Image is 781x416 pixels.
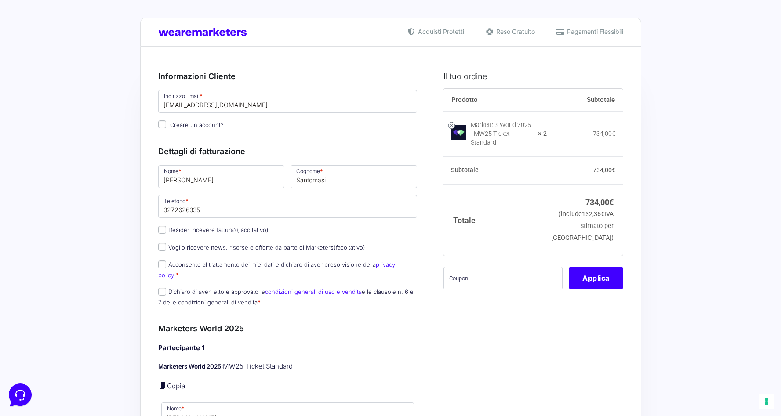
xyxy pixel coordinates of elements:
p: Aiuto [135,294,148,302]
iframe: Customerly Messenger Launcher [7,382,33,408]
th: Subtotale [443,157,547,185]
a: Apri Centro Assistenza [94,109,162,116]
input: Acconsento al trattamento dei miei dati e dichiaro di aver preso visione dellaprivacy policy [158,260,166,268]
input: Creare un account? [158,120,166,128]
input: Nome * [158,165,285,188]
th: Prodotto [443,89,547,112]
span: Reso Gratuito [494,27,535,36]
input: Cerca un articolo... [20,128,144,137]
p: Messaggi [76,294,100,302]
span: Creare un account? [170,121,224,128]
span: 132,36 [582,210,604,218]
button: Inizia una conversazione [14,74,162,91]
span: (facoltativo) [334,244,365,251]
a: Copia [167,382,185,390]
input: Voglio ricevere news, risorse e offerte da parte di Marketers(facoltativo) [158,243,166,251]
h3: Il tuo ordine [443,70,623,82]
strong: × 2 [538,130,547,138]
h3: Informazioni Cliente [158,70,418,82]
strong: Marketers World 2025: [158,363,223,370]
h2: Ciao da Marketers 👋 [7,7,148,21]
label: Acconsento al trattamento dei miei dati e dichiaro di aver preso visione della [158,261,395,278]
span: € [609,198,614,207]
a: condizioni generali di uso e vendita [265,288,362,295]
input: Telefono * [158,195,418,218]
small: (include IVA stimato per [GEOGRAPHIC_DATA]) [551,210,614,242]
bdi: 734,00 [585,198,614,207]
input: Dichiaro di aver letto e approvato lecondizioni generali di uso e venditae le clausole n. 6 e 7 d... [158,288,166,296]
h3: Marketers World 2025 [158,322,418,334]
span: Trova una risposta [14,109,69,116]
button: Aiuto [115,282,169,302]
input: Indirizzo Email * [158,90,418,113]
span: Pagamenti Flessibili [565,27,623,36]
span: Inizia una conversazione [57,79,130,86]
img: dark [28,49,46,67]
button: Applica [569,267,623,289]
span: Le tue conversazioni [14,35,75,42]
button: Home [7,282,61,302]
button: Le tue preferenze relative al consenso per le tecnologie di tracciamento [759,394,774,409]
h4: Partecipante 1 [158,343,418,353]
div: Marketers World 2025 - MW25 Ticket Standard [471,121,532,147]
bdi: 734,00 [593,166,615,174]
img: dark [14,49,32,67]
span: € [601,210,604,218]
h3: Dettagli di fatturazione [158,145,418,157]
label: Dichiaro di aver letto e approvato le e le clausole n. 6 e 7 delle condizioni generali di vendita [158,288,414,305]
span: (facoltativo) [237,226,269,233]
label: Desideri ricevere fattura? [158,226,269,233]
p: MW25 Ticket Standard [158,362,418,372]
span: € [612,130,615,137]
th: Totale [443,184,547,255]
img: Marketers World 2025 - MW25 Ticket Standard [451,125,466,140]
a: Copia i dettagli dell'acquirente [158,381,167,390]
th: Subtotale [547,89,623,112]
img: dark [42,49,60,67]
label: Voglio ricevere news, risorse e offerte da parte di Marketers [158,244,365,251]
span: Acquisti Protetti [416,27,464,36]
button: Messaggi [61,282,115,302]
input: Cognome * [291,165,417,188]
bdi: 734,00 [593,130,615,137]
a: privacy policy [158,261,395,278]
span: € [612,166,615,174]
input: Coupon [443,267,563,289]
p: Home [26,294,41,302]
input: Desideri ricevere fattura?(facoltativo) [158,226,166,234]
